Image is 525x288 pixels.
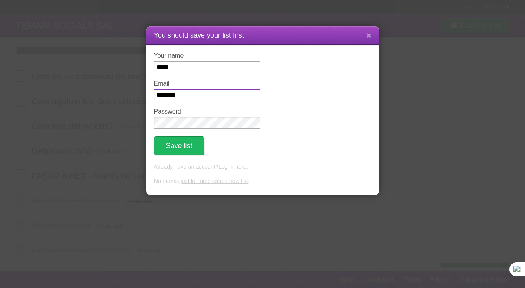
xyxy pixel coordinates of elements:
[218,164,246,170] a: Log in here
[180,178,248,184] a: just let me create a new list
[154,108,260,115] label: Password
[154,30,371,41] h1: You should save your list first
[154,136,204,155] button: Save list
[154,177,371,186] p: No thanks, .
[154,163,371,171] p: Already have an account? .
[154,52,260,59] label: Your name
[154,80,260,87] label: Email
